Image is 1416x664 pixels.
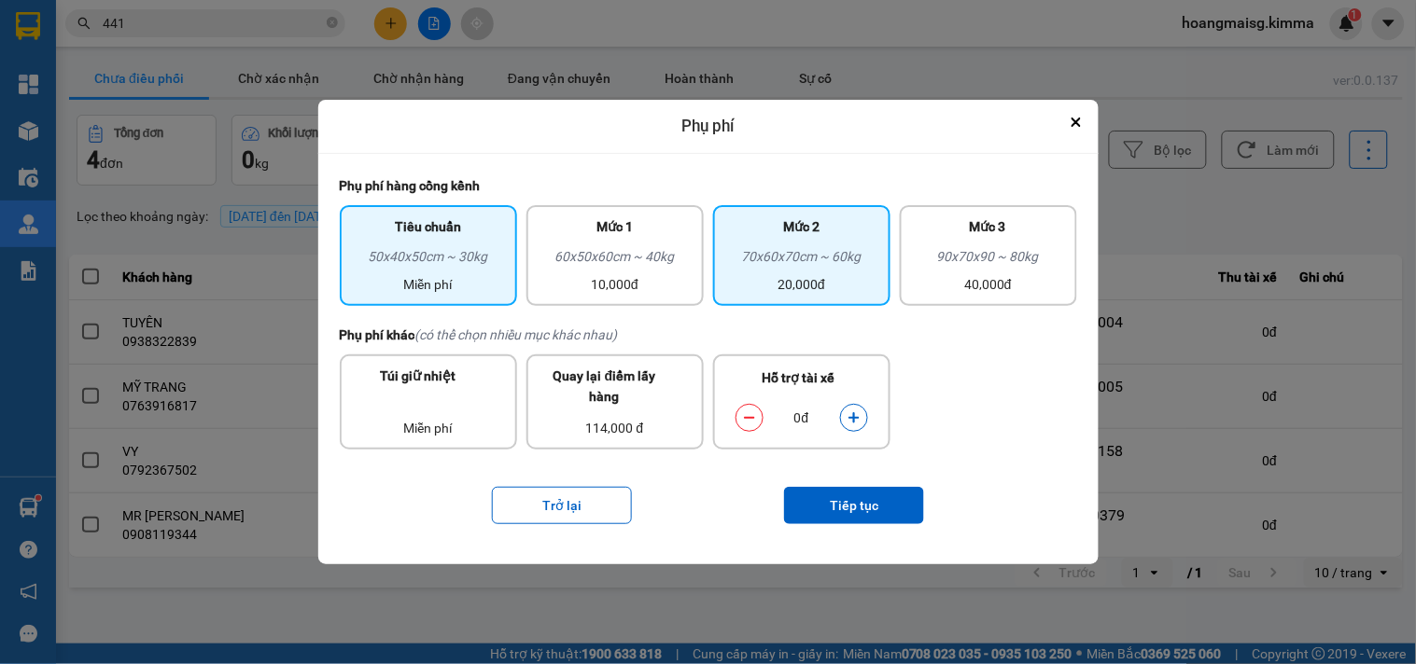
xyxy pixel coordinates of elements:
[129,101,248,121] li: VP Vĩnh Long
[538,418,693,438] div: 114,000 đ
[351,216,506,246] div: Tiêu chuẩn
[764,408,840,428] div: 0đ
[724,274,879,295] div: 20,000đ
[538,246,693,274] div: 60x50x60cm ~ 40kg
[340,175,1077,196] div: Phụ phí hàng cồng kềnh
[724,246,879,274] div: 70x60x70cm ~ 60kg
[415,327,618,342] span: (có thể chọn nhiều mục khác nhau)
[351,246,506,274] div: 50x40x50cm ~ 30kg
[340,325,1077,345] div: Phụ phí khác
[911,274,1066,295] div: 40,000đ
[538,366,672,416] div: Quay lại điểm lấy hàng
[129,125,142,138] span: environment
[911,216,1066,246] div: Mức 3
[351,274,506,295] div: Miễn phí
[726,367,877,399] div: Hỗ trợ tài xế
[538,216,693,246] div: Mức 1
[9,9,75,75] img: logo.jpg
[911,246,1066,274] div: 90x70x90 ~ 80kg
[1065,111,1087,133] button: Close
[784,487,924,524] button: Tiếp tục
[724,216,879,246] div: Mức 2
[351,418,506,438] div: Miễn phí
[351,366,485,395] div: Túi giữ nhiệt
[129,124,229,180] b: 107/1 , Đường 2/9 P1, TP Vĩnh Long
[9,9,271,79] li: [PERSON_NAME] - 0931936768
[318,100,1099,154] div: Phụ phí
[538,274,693,295] div: 10,000đ
[318,100,1099,564] div: dialog
[9,101,129,142] li: VP TP. [PERSON_NAME]
[492,487,632,524] button: Trở lại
